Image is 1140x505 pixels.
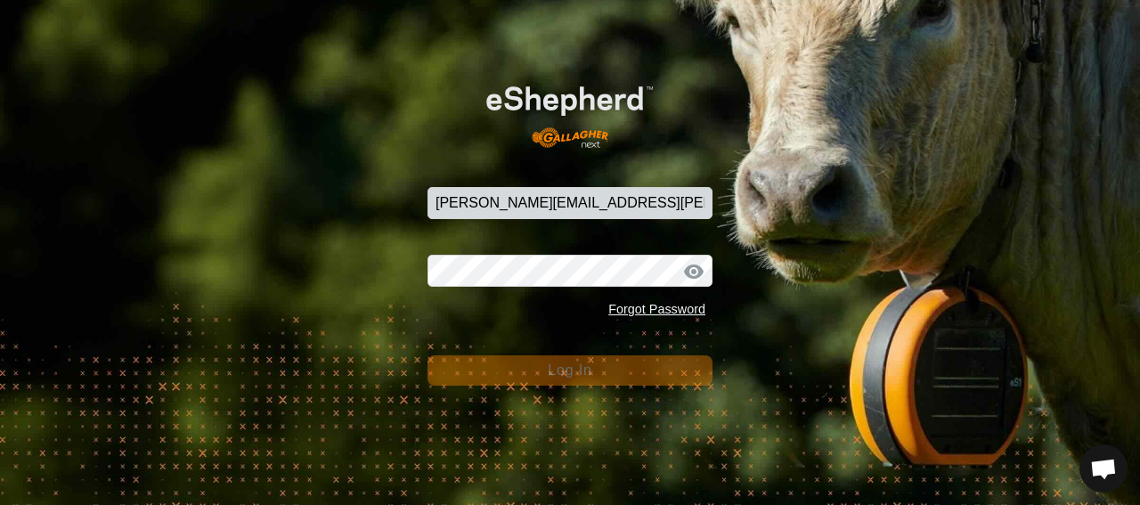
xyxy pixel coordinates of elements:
[427,355,712,386] button: Log In
[1079,444,1128,493] div: Open chat
[456,62,684,159] img: E-shepherd Logo
[608,302,705,316] a: Forgot Password
[427,187,712,219] input: Email Address
[548,362,591,378] span: Log In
